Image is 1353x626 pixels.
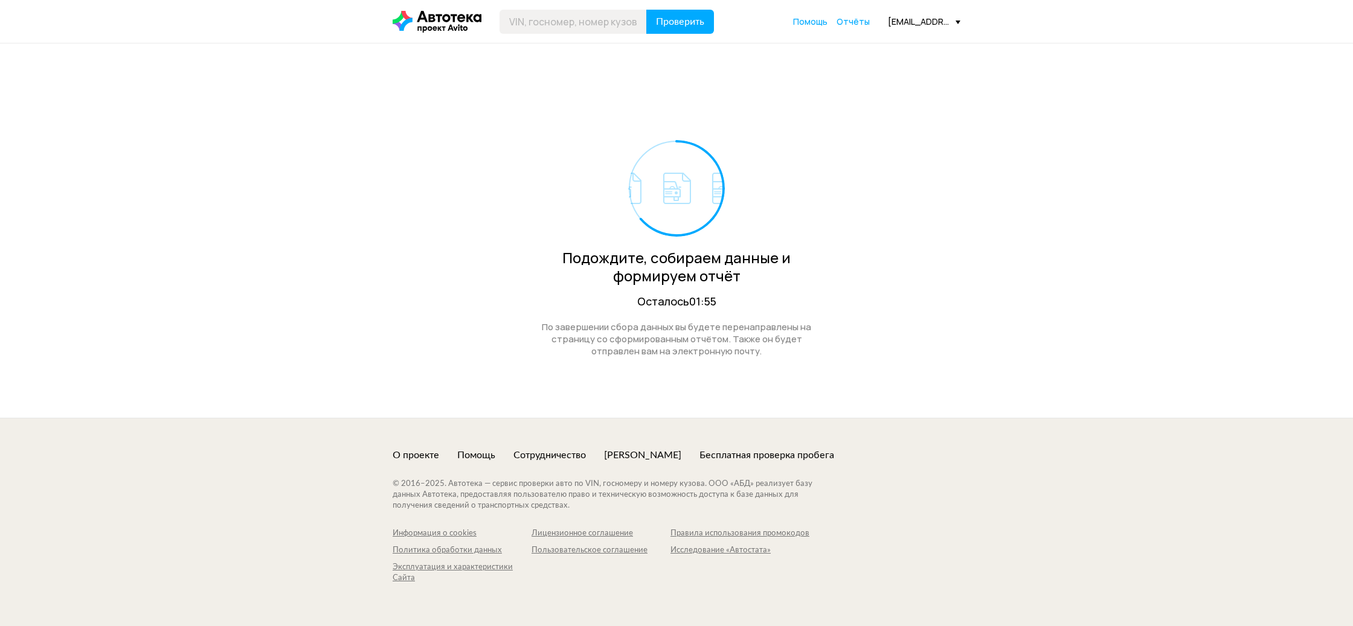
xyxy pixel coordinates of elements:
[837,16,870,28] a: Отчёты
[793,16,828,28] a: Помощь
[393,545,532,556] a: Политика обработки данных
[670,528,809,539] a: Правила использования промокодов
[513,449,586,462] a: Сотрудничество
[656,17,704,27] span: Проверить
[393,528,532,539] a: Информация о cookies
[670,545,809,556] a: Исследование «Автостата»
[888,16,960,27] div: [EMAIL_ADDRESS][DOMAIN_NAME]
[529,294,824,309] div: Осталось 01:55
[532,528,670,539] a: Лицензионное соглашение
[837,16,870,27] span: Отчёты
[532,545,670,556] a: Пользовательское соглашение
[500,10,647,34] input: VIN, госномер, номер кузова
[457,449,495,462] a: Помощь
[699,449,834,462] a: Бесплатная проверка пробега
[529,249,824,285] div: Подождите, собираем данные и формируем отчёт
[646,10,714,34] button: Проверить
[793,16,828,27] span: Помощь
[529,321,824,357] div: По завершении сбора данных вы будете перенаправлены на страницу со сформированным отчётом. Также ...
[604,449,681,462] a: [PERSON_NAME]
[393,449,439,462] a: О проекте
[393,562,532,584] a: Эксплуатация и характеристики Сайта
[393,479,837,511] div: © 2016– 2025 . Автотека — сервис проверки авто по VIN, госномеру и номеру кузова. ООО «АБД» реали...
